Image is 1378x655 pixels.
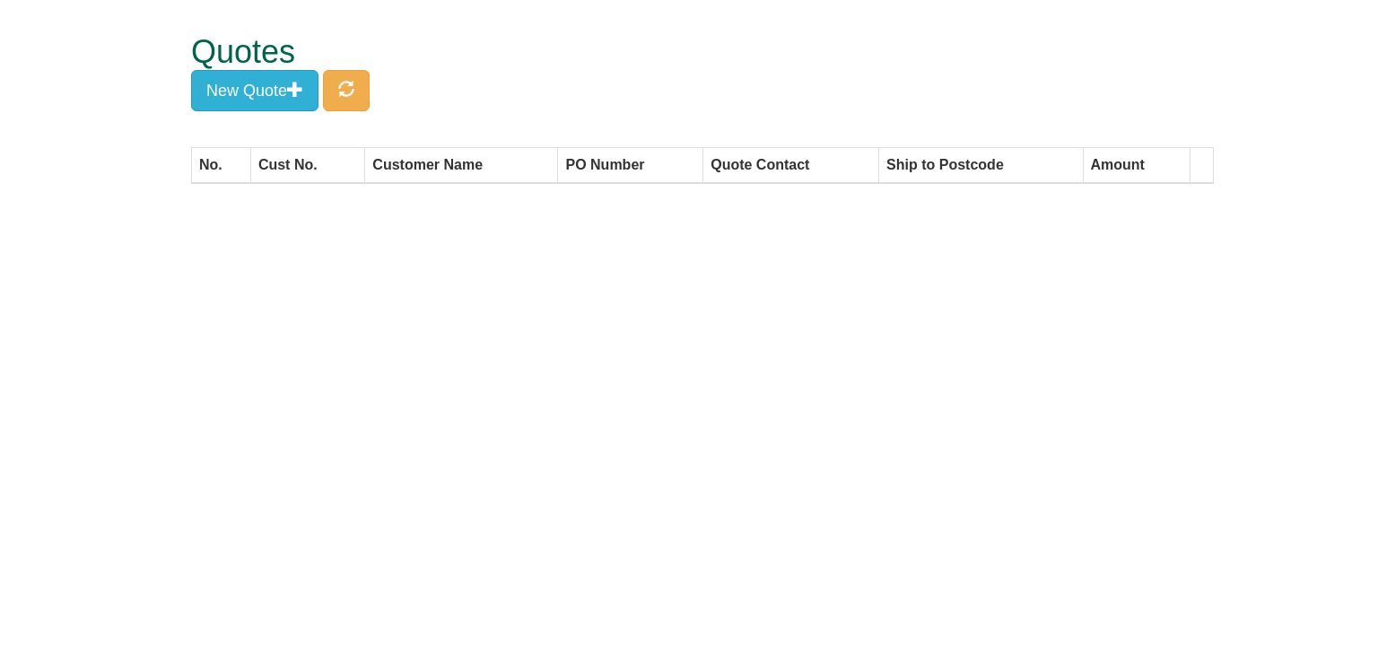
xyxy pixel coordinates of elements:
[703,147,879,183] th: Quote Contact
[558,147,703,183] th: PO Number
[192,147,251,183] th: No.
[250,147,364,183] th: Cust No.
[365,147,558,183] th: Customer Name
[1083,147,1190,183] th: Amount
[879,147,1083,183] th: Ship to Postcode
[191,34,1147,70] h1: Quotes
[191,70,318,111] button: New Quote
